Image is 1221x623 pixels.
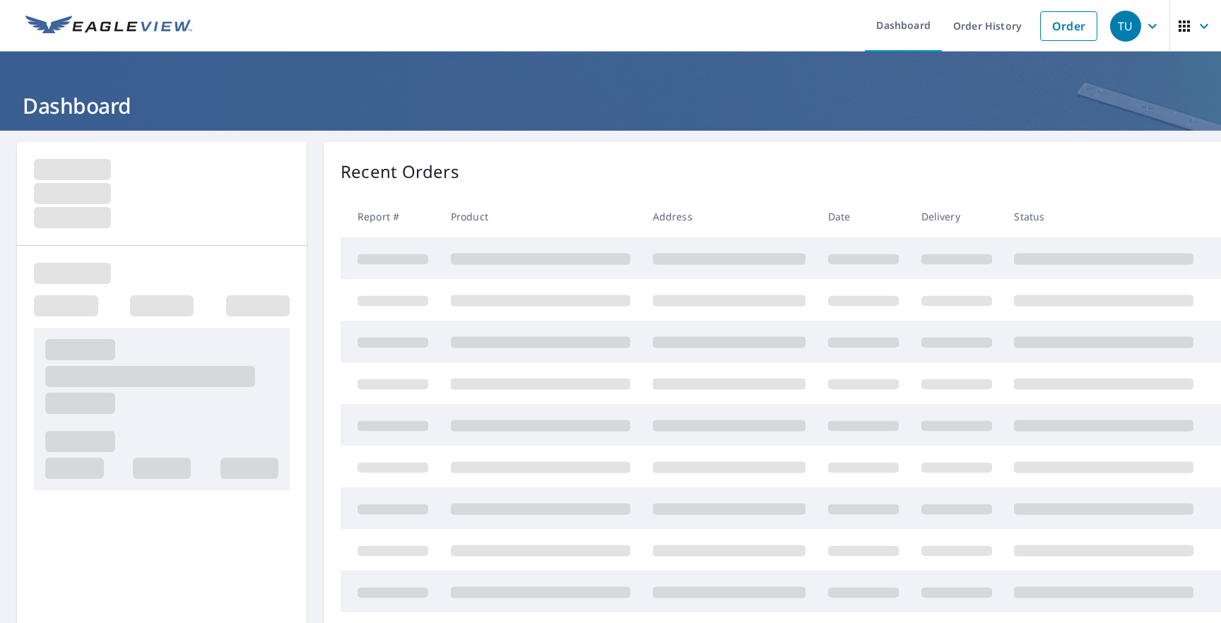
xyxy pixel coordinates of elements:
th: Report # [341,196,440,237]
img: EV Logo [25,16,192,37]
div: TU [1110,11,1141,42]
a: Order [1040,11,1097,41]
th: Date [817,196,910,237]
th: Address [642,196,817,237]
h1: Dashboard [17,91,1204,120]
p: Recent Orders [341,159,459,184]
th: Delivery [910,196,1003,237]
th: Status [1003,196,1205,237]
th: Product [440,196,642,237]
